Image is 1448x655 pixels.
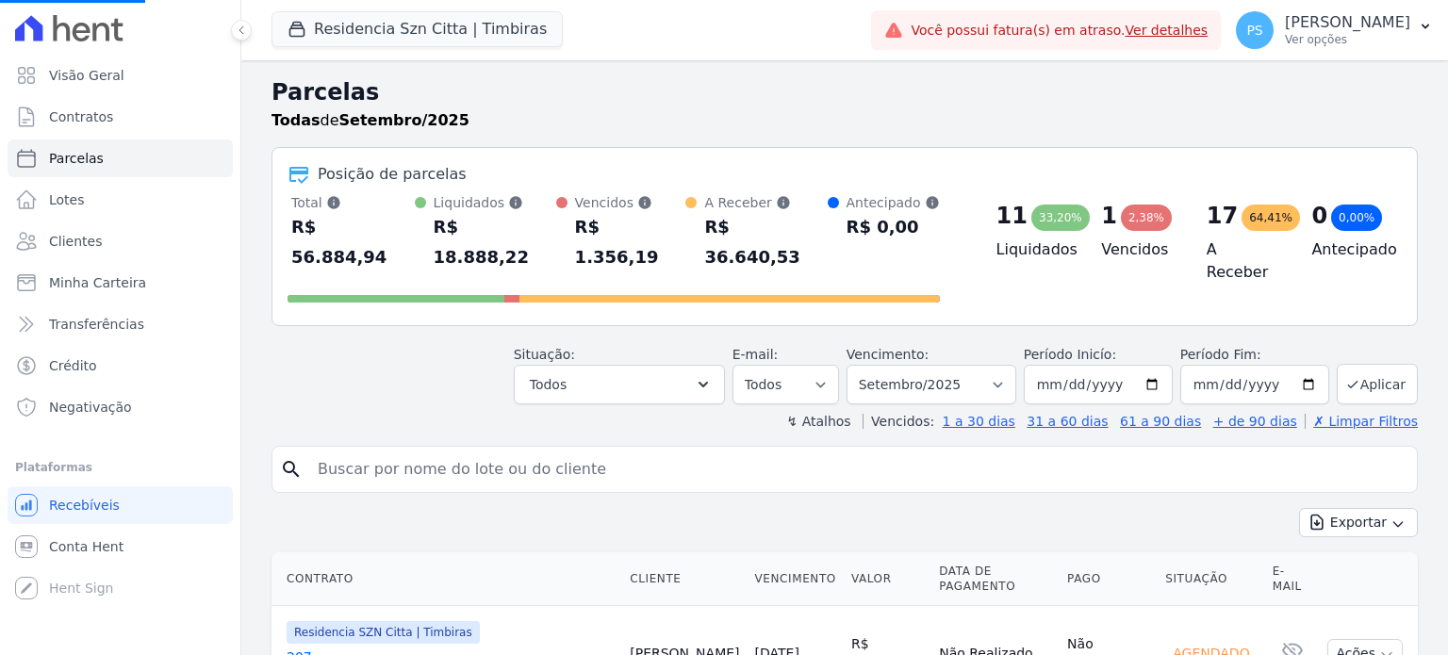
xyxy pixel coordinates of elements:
h4: A Receber [1207,238,1282,284]
div: Posição de parcelas [318,163,467,186]
a: + de 90 dias [1213,414,1297,429]
a: Clientes [8,222,233,260]
div: A Receber [704,193,827,212]
th: Contrato [271,552,622,606]
span: Todos [530,373,567,396]
i: search [280,458,303,481]
strong: Todas [271,111,321,129]
div: R$ 1.356,19 [575,212,686,272]
div: Vencidos [575,193,686,212]
a: Minha Carteira [8,264,233,302]
a: Negativação [8,388,233,426]
a: Conta Hent [8,528,233,565]
span: Parcelas [49,149,104,168]
button: PS [PERSON_NAME] Ver opções [1221,4,1448,57]
a: Recebíveis [8,486,233,524]
th: E-mail [1265,552,1321,606]
div: R$ 18.888,22 [434,212,556,272]
th: Pago [1060,552,1158,606]
div: R$ 56.884,94 [291,212,415,272]
span: Minha Carteira [49,273,146,292]
span: Conta Hent [49,537,123,556]
div: Antecipado [847,193,940,212]
th: Situação [1158,552,1264,606]
h2: Parcelas [271,75,1418,109]
span: Clientes [49,232,102,251]
span: Recebíveis [49,496,120,515]
label: ↯ Atalhos [786,414,850,429]
div: Liquidados [434,193,556,212]
span: Residencia SZN Citta | Timbiras [287,621,480,644]
a: Lotes [8,181,233,219]
a: Contratos [8,98,233,136]
div: 17 [1207,201,1238,231]
a: Visão Geral [8,57,233,94]
span: PS [1246,24,1262,37]
h4: Vencidos [1101,238,1176,261]
strong: Setembro/2025 [339,111,469,129]
th: Cliente [622,552,747,606]
h4: Liquidados [996,238,1072,261]
div: Plataformas [15,456,225,479]
th: Data de Pagamento [931,552,1060,606]
div: 0 [1311,201,1327,231]
div: 1 [1101,201,1117,231]
label: Situação: [514,347,575,362]
a: 31 a 60 dias [1027,414,1108,429]
label: Vencidos: [863,414,934,429]
a: Transferências [8,305,233,343]
div: 11 [996,201,1028,231]
th: Vencimento [748,552,844,606]
button: Residencia Szn Citta | Timbiras [271,11,563,47]
p: Ver opções [1285,32,1410,47]
span: Crédito [49,356,97,375]
div: R$ 0,00 [847,212,940,242]
button: Todos [514,365,725,404]
div: 64,41% [1242,205,1300,231]
a: Parcelas [8,139,233,177]
div: Total [291,193,415,212]
div: 33,20% [1031,205,1090,231]
label: Período Inicío: [1024,347,1116,362]
a: 61 a 90 dias [1120,414,1201,429]
a: ✗ Limpar Filtros [1305,414,1418,429]
div: 2,38% [1121,205,1172,231]
a: Ver detalhes [1126,23,1209,38]
th: Valor [844,552,931,606]
p: de [271,109,469,132]
input: Buscar por nome do lote ou do cliente [306,450,1409,488]
span: Lotes [49,190,85,209]
a: 1 a 30 dias [943,414,1015,429]
div: 0,00% [1331,205,1382,231]
span: Visão Geral [49,66,124,85]
div: R$ 36.640,53 [704,212,827,272]
span: Contratos [49,107,113,126]
h4: Antecipado [1311,238,1387,261]
button: Aplicar [1337,364,1418,404]
p: [PERSON_NAME] [1285,13,1410,32]
span: Transferências [49,315,144,334]
a: Crédito [8,347,233,385]
span: Negativação [49,398,132,417]
span: Você possui fatura(s) em atraso. [911,21,1208,41]
label: E-mail: [732,347,779,362]
label: Vencimento: [847,347,929,362]
button: Exportar [1299,508,1418,537]
label: Período Fim: [1180,345,1329,365]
